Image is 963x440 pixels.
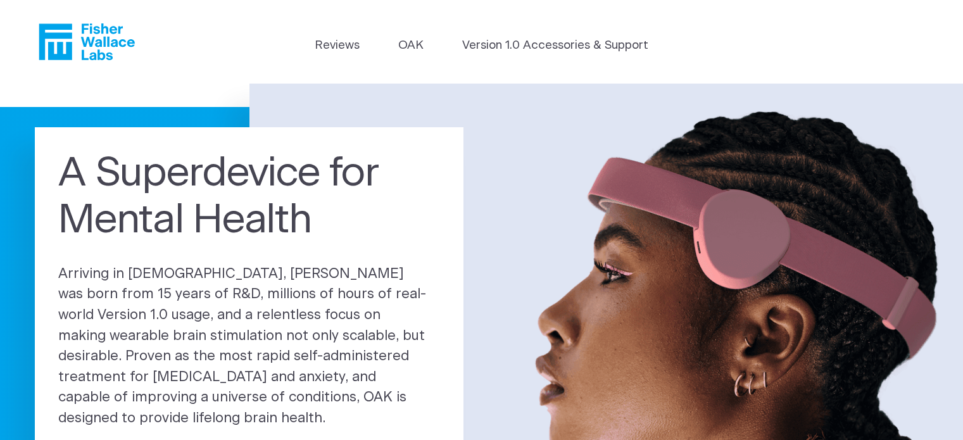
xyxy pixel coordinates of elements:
p: Arriving in [DEMOGRAPHIC_DATA], [PERSON_NAME] was born from 15 years of R&D, millions of hours of... [58,264,440,429]
a: Version 1.0 Accessories & Support [462,37,648,54]
h1: A Superdevice for Mental Health [58,151,440,244]
a: Fisher Wallace [39,23,135,60]
a: OAK [398,37,424,54]
a: Reviews [315,37,360,54]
